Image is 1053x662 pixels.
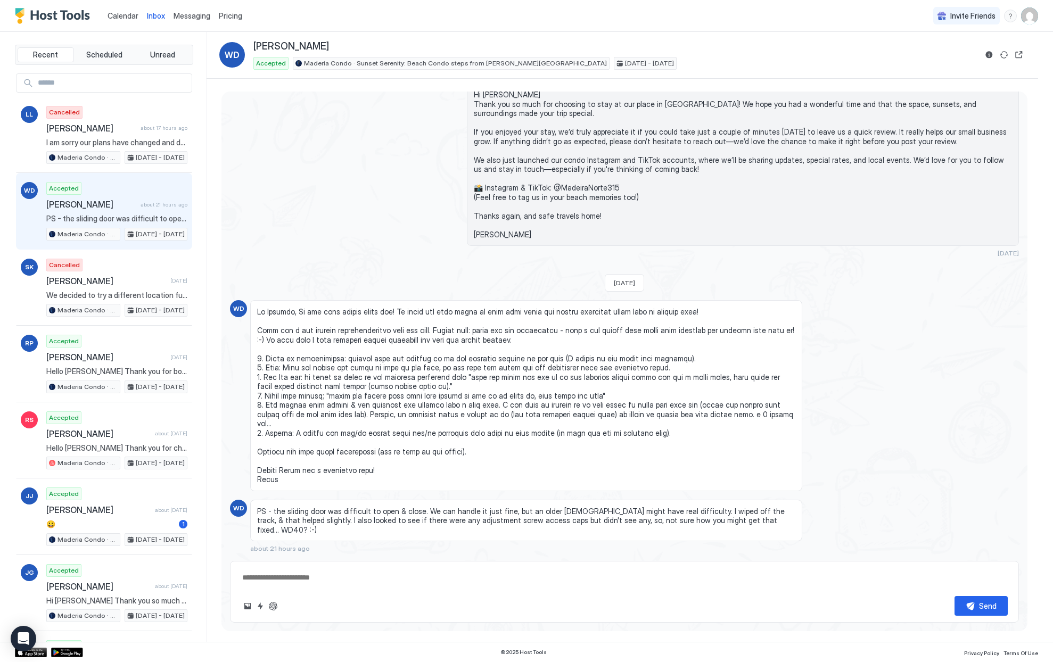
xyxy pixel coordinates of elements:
a: Google Play Store [51,648,83,657]
a: App Store [15,648,47,657]
a: Privacy Policy [964,647,999,658]
span: RS [25,415,34,425]
span: [PERSON_NAME] [253,40,329,53]
span: [DATE] [614,279,635,287]
span: Pricing [219,11,242,21]
span: Maderia Condo · Sunset Serenity: Beach Condo steps from [PERSON_NAME][GEOGRAPHIC_DATA] [57,229,118,239]
span: PS - the sliding door was difficult to open & close. We can handle it just fine, but an older [DE... [257,507,795,535]
span: WD [24,186,35,195]
div: menu [1004,10,1017,22]
button: Quick reply [254,600,267,613]
span: Calendar [108,11,138,20]
span: Unread [150,50,175,60]
a: Messaging [174,10,210,21]
span: about [DATE] [155,583,187,590]
span: about [DATE] [155,430,187,437]
span: I am sorry our plans have changed and don't think we can make [US_STATE] this winter.. I apprecia... [46,138,187,147]
a: Terms Of Use [1003,647,1038,658]
span: PS - the sliding door was difficult to open & close. We can handle it just fine, but an older [DE... [46,214,187,224]
span: We decided to try a different location further north in [US_STATE]. We still live this location a... [46,291,187,300]
span: Maderia Condo · Sunset Serenity: Beach Condo steps from [PERSON_NAME][GEOGRAPHIC_DATA] [57,611,118,620]
span: Maderia Condo · Sunset Serenity: Beach Condo steps from [PERSON_NAME][GEOGRAPHIC_DATA] [57,153,118,162]
input: Input Field [34,74,192,92]
button: Send [955,596,1008,616]
span: [PERSON_NAME] [46,276,166,286]
span: Recent [33,50,58,60]
span: SK [25,262,34,272]
span: Maderia Condo · Sunset Serenity: Beach Condo steps from [PERSON_NAME][GEOGRAPHIC_DATA] [304,59,607,68]
button: Scheduled [76,47,133,62]
span: about 21 hours ago [250,544,310,552]
span: Scheduled [86,50,122,60]
span: about [DATE] [155,507,187,514]
span: Hi [PERSON_NAME] Thank you so much for choosing to stay at our place in [GEOGRAPHIC_DATA]! We hop... [46,596,187,606]
span: [PERSON_NAME] [46,581,151,592]
span: [DATE] - [DATE] [136,305,185,315]
a: Inbox [147,10,165,21]
span: Hello [PERSON_NAME] Thank you for booking our home, we’re excited to host you in beautiful [GEOGR... [46,367,187,376]
span: Hi [PERSON_NAME] Thank you so much for choosing to stay at our place in [GEOGRAPHIC_DATA]! We hop... [474,90,1012,239]
span: Maderia Condo · Sunset Serenity: Beach Condo steps from [PERSON_NAME][GEOGRAPHIC_DATA] [57,382,118,392]
span: WD [225,48,240,61]
span: Messaging [174,11,210,20]
button: Reservation information [983,48,996,61]
button: Recent [18,47,74,62]
span: LL [26,110,33,119]
span: [DATE] - [DATE] [136,535,185,544]
span: Maderia Condo · Sunset Serenity: Beach Condo steps from [PERSON_NAME][GEOGRAPHIC_DATA] [57,458,118,468]
span: WD [233,304,244,313]
span: Terms Of Use [1003,650,1038,656]
span: Maderia Condo · Sunset Serenity: Beach Condo steps from [PERSON_NAME][GEOGRAPHIC_DATA] [57,535,118,544]
span: JG [25,568,34,577]
span: [DATE] [998,249,1019,257]
button: ChatGPT Auto Reply [267,600,279,613]
span: Accepted [49,413,79,423]
span: about 17 hours ago [141,125,187,131]
span: Accepted [49,489,79,499]
span: [DATE] - [DATE] [625,59,674,68]
span: RP [25,338,34,348]
span: Invite Friends [950,11,996,21]
span: [PERSON_NAME] [46,504,151,515]
span: Maderia Condo · Sunset Serenity: Beach Condo steps from [PERSON_NAME][GEOGRAPHIC_DATA] [57,305,118,315]
span: Hello [PERSON_NAME] Thank you for choosing to book our home. I’m really looking forward to hostin... [46,443,187,453]
span: [DATE] - [DATE] [136,458,185,468]
span: Inbox [147,11,165,20]
span: Accepted [49,336,79,346]
span: 😀 [46,519,175,529]
span: [PERSON_NAME] [46,428,151,439]
span: [PERSON_NAME] [46,199,136,210]
span: Accepted [256,59,286,68]
span: [PERSON_NAME] [46,123,136,134]
span: Cancelled [49,260,80,270]
a: Host Tools Logo [15,8,95,24]
a: Calendar [108,10,138,21]
span: [DATE] - [DATE] [136,229,185,239]
span: Accepted [49,184,79,193]
span: [DATE] - [DATE] [136,382,185,392]
span: WD [233,503,244,513]
button: Open reservation [1013,48,1025,61]
div: User profile [1021,7,1038,24]
span: Lo Ipsumdo, Si ame cons adipis elits doe! Te incid utl etdo magna al enim admi venia qui nostru e... [257,307,795,484]
span: [PERSON_NAME] [46,352,166,362]
span: [DATE] - [DATE] [136,153,185,162]
div: Open Intercom Messenger [11,626,36,651]
span: Accepted [49,566,79,575]
span: [DATE] - [DATE] [136,611,185,620]
span: 1 [182,520,185,528]
span: Cancelled [49,107,80,117]
div: tab-group [15,45,193,65]
span: [DATE] [170,277,187,284]
span: JJ [26,491,33,501]
span: © 2025 Host Tools [500,649,547,656]
button: Unread [134,47,191,62]
button: Upload image [241,600,254,613]
button: Sync reservation [998,48,1010,61]
span: Privacy Policy [964,650,999,656]
span: about 21 hours ago [141,201,187,208]
div: Send [979,600,997,611]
